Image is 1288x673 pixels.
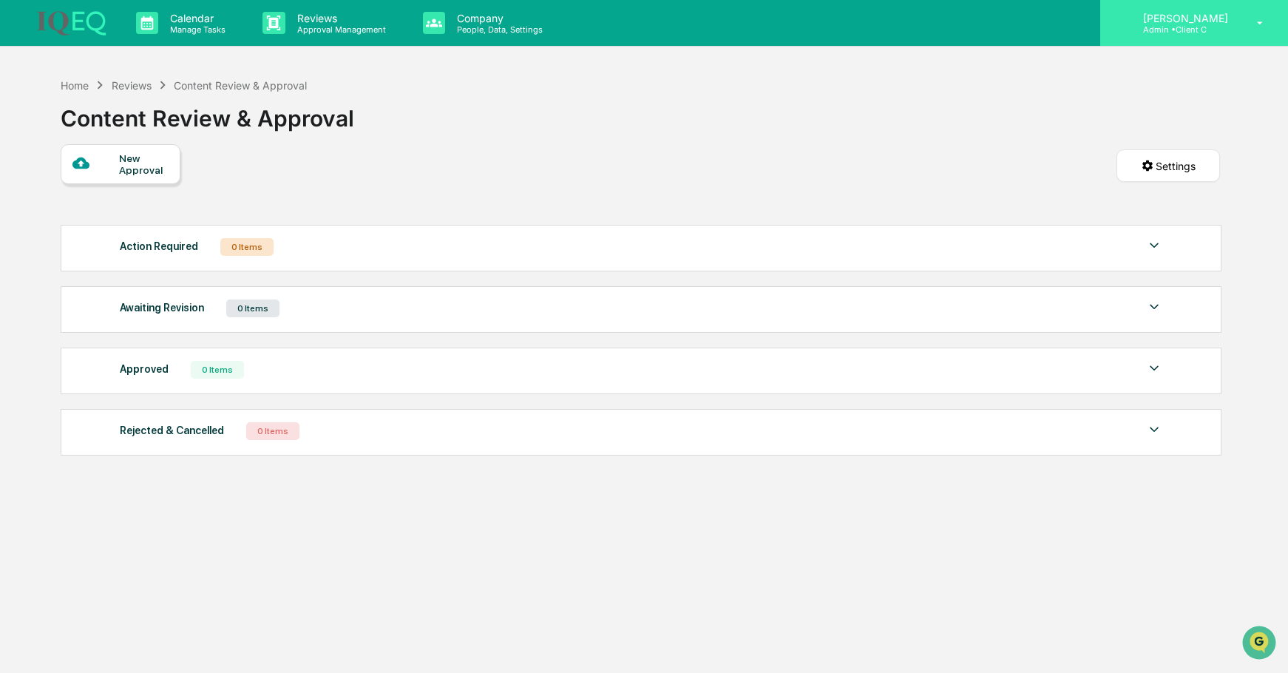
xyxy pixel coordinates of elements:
[158,24,233,35] p: Manage Tasks
[147,251,179,262] span: Pylon
[35,10,106,35] img: logo
[120,359,169,379] div: Approved
[1241,624,1281,664] iframe: Open customer support
[15,216,27,228] div: 🔎
[61,79,89,92] div: Home
[1145,359,1163,377] img: caret
[285,12,393,24] p: Reviews
[50,128,187,140] div: We're available if you need us!
[112,79,152,92] div: Reviews
[107,188,119,200] div: 🗄️
[1116,149,1220,182] button: Settings
[1145,421,1163,439] img: caret
[1145,237,1163,254] img: caret
[251,118,269,135] button: Start new chat
[191,361,244,379] div: 0 Items
[226,300,279,317] div: 0 Items
[30,214,93,229] span: Data Lookup
[285,24,393,35] p: Approval Management
[246,422,299,440] div: 0 Items
[15,31,269,55] p: How can we help?
[174,79,307,92] div: Content Review & Approval
[104,250,179,262] a: Powered byPylon
[120,237,198,256] div: Action Required
[445,12,550,24] p: Company
[120,421,224,440] div: Rejected & Cancelled
[15,188,27,200] div: 🖐️
[445,24,550,35] p: People, Data, Settings
[9,209,99,235] a: 🔎Data Lookup
[101,180,189,207] a: 🗄️Attestations
[120,298,204,317] div: Awaiting Revision
[220,238,274,256] div: 0 Items
[1131,12,1236,24] p: [PERSON_NAME]
[9,180,101,207] a: 🖐️Preclearance
[119,152,169,176] div: New Approval
[1145,298,1163,316] img: caret
[50,113,243,128] div: Start new chat
[15,113,41,140] img: 1746055101610-c473b297-6a78-478c-a979-82029cc54cd1
[158,12,233,24] p: Calendar
[61,93,354,132] div: Content Review & Approval
[30,186,95,201] span: Preclearance
[122,186,183,201] span: Attestations
[1131,24,1236,35] p: Admin • Client C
